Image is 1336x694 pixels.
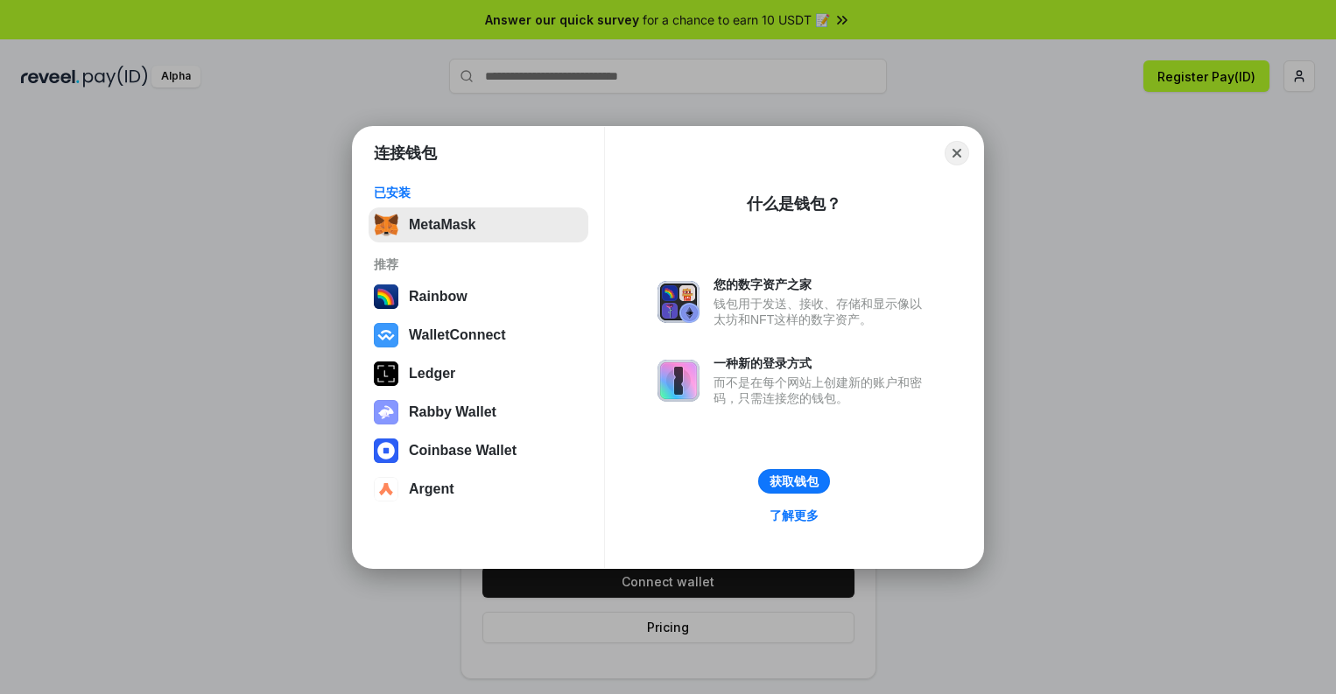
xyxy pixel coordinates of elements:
img: svg+xml,%3Csvg%20width%3D%2228%22%20height%3D%2228%22%20viewBox%3D%220%200%2028%2028%22%20fill%3D... [374,438,398,463]
div: 钱包用于发送、接收、存储和显示像以太坊和NFT这样的数字资产。 [714,296,931,327]
div: 推荐 [374,256,583,272]
button: Coinbase Wallet [369,433,588,468]
div: 您的数字资产之家 [714,277,931,292]
div: Rabby Wallet [409,404,496,420]
button: MetaMask [369,207,588,242]
div: Coinbase Wallet [409,443,517,459]
div: 获取钱包 [770,473,819,489]
div: MetaMask [409,217,475,233]
button: WalletConnect [369,318,588,353]
img: svg+xml,%3Csvg%20fill%3D%22none%22%20height%3D%2233%22%20viewBox%3D%220%200%2035%2033%22%20width%... [374,213,398,237]
div: 已安装 [374,185,583,200]
div: Ledger [409,366,455,382]
img: svg+xml,%3Csvg%20xmlns%3D%22http%3A%2F%2Fwww.w3.org%2F2000%2Fsvg%22%20fill%3D%22none%22%20viewBox... [657,360,700,402]
button: Ledger [369,356,588,391]
img: svg+xml,%3Csvg%20xmlns%3D%22http%3A%2F%2Fwww.w3.org%2F2000%2Fsvg%22%20fill%3D%22none%22%20viewBox... [374,400,398,424]
a: 了解更多 [759,504,829,527]
h1: 连接钱包 [374,143,437,164]
div: 一种新的登录方式 [714,355,931,371]
img: svg+xml,%3Csvg%20width%3D%22120%22%20height%3D%22120%22%20viewBox%3D%220%200%20120%20120%22%20fil... [374,284,398,309]
button: Argent [369,472,588,507]
button: Close [945,141,969,165]
img: svg+xml,%3Csvg%20width%3D%2228%22%20height%3D%2228%22%20viewBox%3D%220%200%2028%2028%22%20fill%3D... [374,323,398,347]
button: Rainbow [369,279,588,314]
div: 了解更多 [770,508,819,523]
img: svg+xml,%3Csvg%20xmlns%3D%22http%3A%2F%2Fwww.w3.org%2F2000%2Fsvg%22%20width%3D%2228%22%20height%3... [374,361,398,386]
div: Rainbow [409,289,468,305]
img: svg+xml,%3Csvg%20xmlns%3D%22http%3A%2F%2Fwww.w3.org%2F2000%2Fsvg%22%20fill%3D%22none%22%20viewBox... [657,281,700,323]
div: 而不是在每个网站上创建新的账户和密码，只需连接您的钱包。 [714,375,931,406]
div: 什么是钱包？ [747,193,841,214]
img: svg+xml,%3Csvg%20width%3D%2228%22%20height%3D%2228%22%20viewBox%3D%220%200%2028%2028%22%20fill%3D... [374,477,398,501]
div: WalletConnect [409,327,506,343]
div: Argent [409,481,454,497]
button: 获取钱包 [758,469,830,494]
button: Rabby Wallet [369,395,588,430]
